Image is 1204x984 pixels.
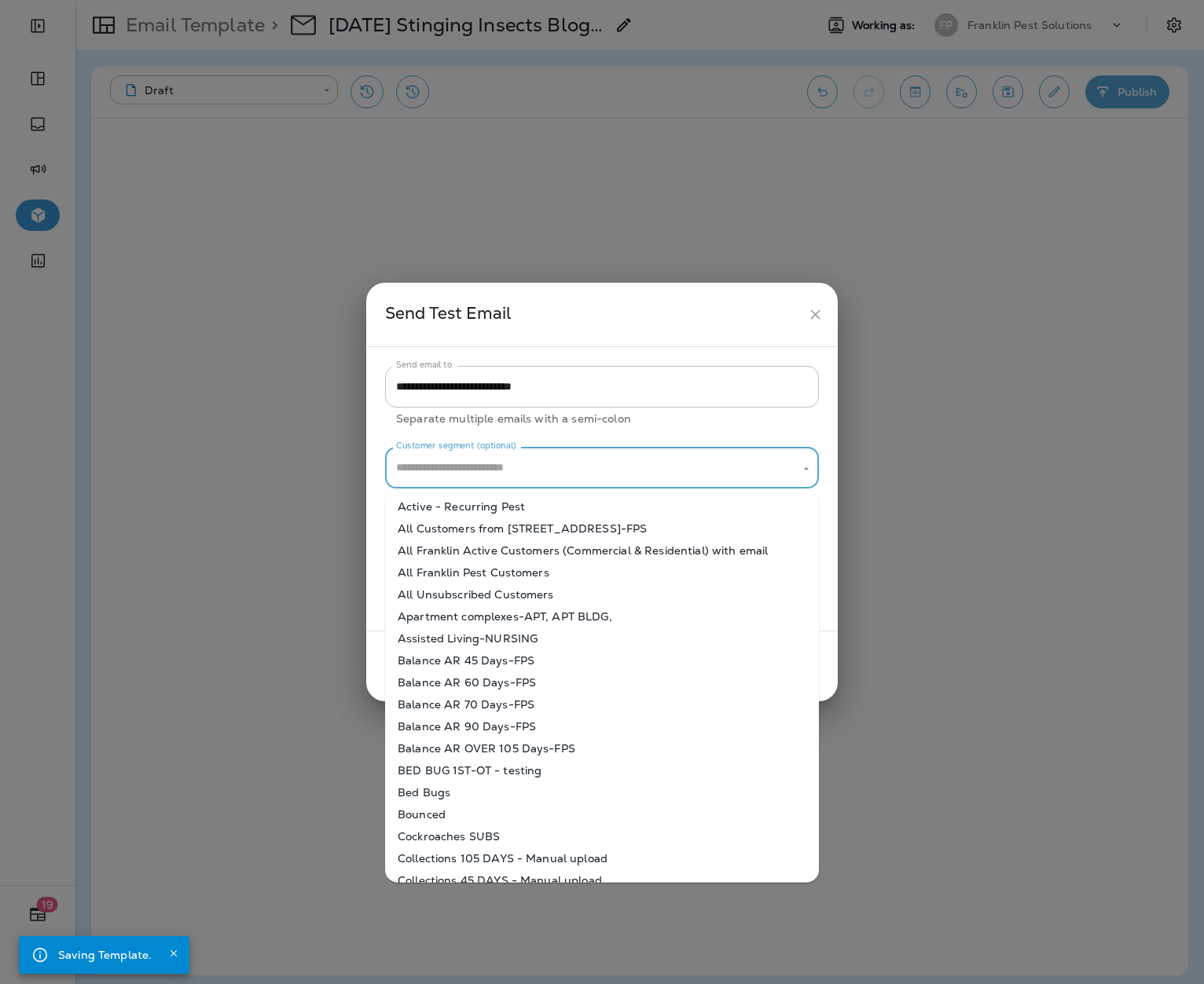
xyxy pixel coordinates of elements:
li: Collections 105 DAYS - Manual upload [385,847,819,869]
li: Cockroaches SUBS [385,825,819,847]
li: Balance AR 90 Days-FPS [385,715,819,737]
li: Bounced [385,803,819,825]
li: Bed Bugs [385,781,819,803]
li: Balance AR OVER 105 Days-FPS [385,737,819,759]
div: Send Test Email [385,300,801,329]
button: close [801,300,830,329]
li: All Franklin Pest Customers [385,562,819,583]
li: Assisted Living-NURSING [385,627,819,649]
button: Close [799,462,813,476]
p: Separate multiple emails with a semi-colon [396,410,808,428]
div: Saving Template. [58,941,152,969]
li: All Unsubscribed Customers [385,583,819,605]
li: Balance AR 70 Days-FPS [385,693,819,715]
li: Balance AR 45 Days-FPS [385,649,819,671]
li: All Customers from [STREET_ADDRESS]-FPS [385,518,819,540]
label: Send email to [396,359,452,371]
li: Apartment complexes-APT, APT BLDG, [385,605,819,627]
li: All Franklin Active Customers (Commercial & Residential) with email [385,540,819,562]
li: Active - Recurring Pest [385,496,819,518]
li: Balance AR 60 Days-FPS [385,671,819,693]
label: Customer segment (optional) [396,440,516,452]
li: BED BUG 1ST-OT - testing [385,759,819,781]
button: Close [164,944,183,963]
li: Collections 45 DAYS - Manual upload [385,869,819,891]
